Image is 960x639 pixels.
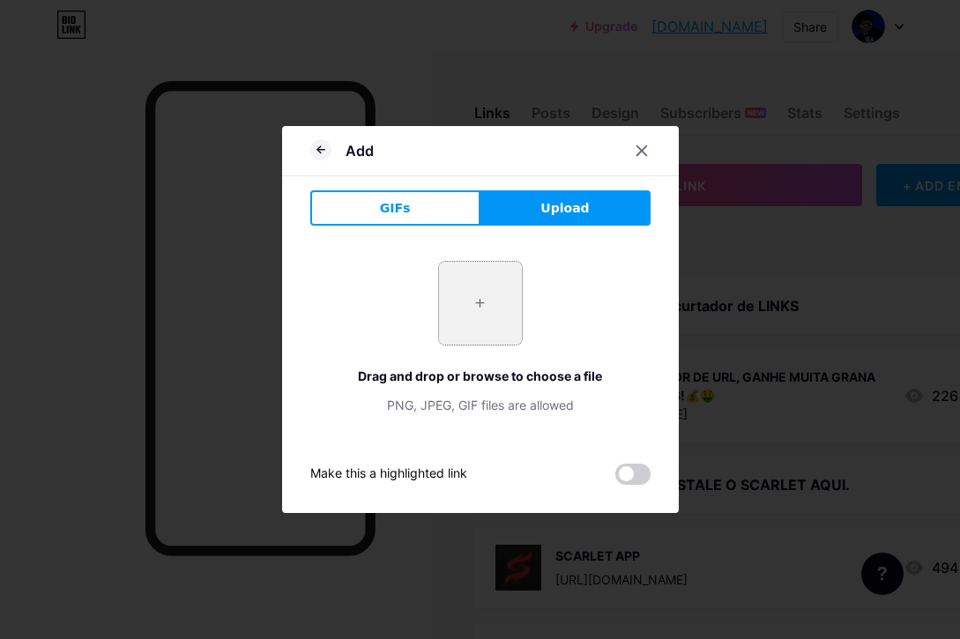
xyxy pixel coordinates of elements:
[310,367,651,385] div: Drag and drop or browse to choose a file
[310,464,467,485] div: Make this a highlighted link
[310,396,651,414] div: PNG, JPEG, GIF files are allowed
[380,199,411,218] span: GIFs
[540,199,589,218] span: Upload
[346,140,374,161] div: Add
[480,190,651,226] button: Upload
[310,190,480,226] button: GIFs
